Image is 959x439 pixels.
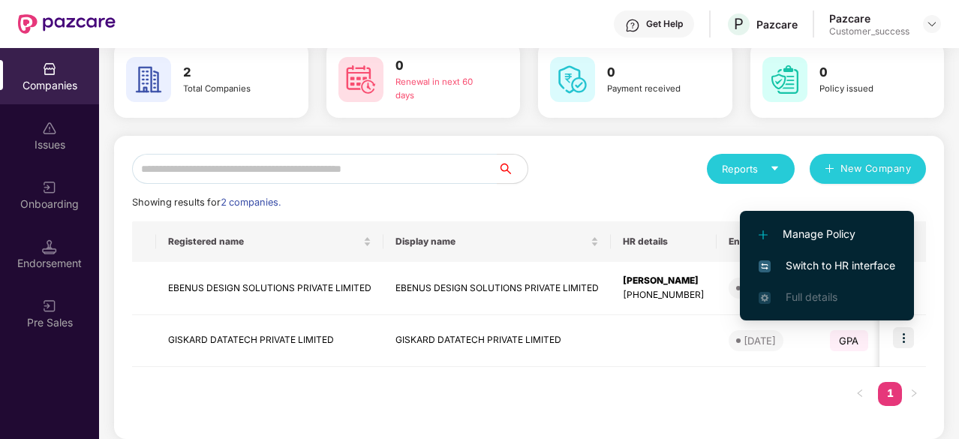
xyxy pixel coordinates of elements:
[756,17,798,32] div: Pazcare
[156,315,383,367] td: GISKARD DATATECH PRIVATE LIMITED
[383,221,611,262] th: Display name
[830,330,868,351] span: GPA
[786,290,837,303] span: Full details
[810,154,926,184] button: plusNew Company
[744,333,776,348] div: [DATE]
[840,161,912,176] span: New Company
[183,63,277,83] h3: 2
[848,382,872,406] li: Previous Page
[878,382,902,404] a: 1
[759,292,771,304] img: svg+xml;base64,PHN2ZyB4bWxucz0iaHR0cDovL3d3dy53My5vcmcvMjAwMC9zdmciIHdpZHRoPSIxNi4zNjMiIGhlaWdodD...
[623,274,705,288] div: [PERSON_NAME]
[338,57,383,102] img: svg+xml;base64,PHN2ZyB4bWxucz0iaHR0cDovL3d3dy53My5vcmcvMjAwMC9zdmciIHdpZHRoPSI2MCIgaGVpZ2h0PSI2MC...
[819,83,913,96] div: Policy issued
[829,26,909,38] div: Customer_success
[383,315,611,367] td: GISKARD DATATECH PRIVATE LIMITED
[168,236,360,248] span: Registered name
[762,57,807,102] img: svg+xml;base64,PHN2ZyB4bWxucz0iaHR0cDovL3d3dy53My5vcmcvMjAwMC9zdmciIHdpZHRoPSI2MCIgaGVpZ2h0PSI2MC...
[909,389,918,398] span: right
[395,76,489,103] div: Renewal in next 60 days
[156,262,383,315] td: EBENUS DESIGN SOLUTIONS PRIVATE LIMITED
[878,382,902,406] li: 1
[221,197,281,208] span: 2 companies.
[855,389,864,398] span: left
[759,260,771,272] img: svg+xml;base64,PHN2ZyB4bWxucz0iaHR0cDovL3d3dy53My5vcmcvMjAwMC9zdmciIHdpZHRoPSIxNiIgaGVpZ2h0PSIxNi...
[395,236,588,248] span: Display name
[42,121,57,136] img: svg+xml;base64,PHN2ZyBpZD0iSXNzdWVzX2Rpc2FibGVkIiB4bWxucz0iaHR0cDovL3d3dy53My5vcmcvMjAwMC9zdmciIH...
[42,180,57,195] img: svg+xml;base64,PHN2ZyB3aWR0aD0iMjAiIGhlaWdodD0iMjAiIHZpZXdCb3g9IjAgMCAyMCAyMCIgZmlsbD0ibm9uZSIgeG...
[126,57,171,102] img: svg+xml;base64,PHN2ZyB4bWxucz0iaHR0cDovL3d3dy53My5vcmcvMjAwMC9zdmciIHdpZHRoPSI2MCIgaGVpZ2h0PSI2MC...
[646,18,683,30] div: Get Help
[132,197,281,208] span: Showing results for
[926,18,938,30] img: svg+xml;base64,PHN2ZyBpZD0iRHJvcGRvd24tMzJ4MzIiIHhtbG5zPSJodHRwOi8vd3d3LnczLm9yZy8yMDAwL3N2ZyIgd2...
[770,164,780,173] span: caret-down
[759,257,895,274] span: Switch to HR interface
[42,239,57,254] img: svg+xml;base64,PHN2ZyB3aWR0aD0iMTQuNSIgaGVpZ2h0PSIxNC41IiB2aWV3Qm94PSIwIDAgMTYgMTYiIGZpbGw9Im5vbm...
[550,57,595,102] img: svg+xml;base64,PHN2ZyB4bWxucz0iaHR0cDovL3d3dy53My5vcmcvMjAwMC9zdmciIHdpZHRoPSI2MCIgaGVpZ2h0PSI2MC...
[42,62,57,77] img: svg+xml;base64,PHN2ZyBpZD0iQ29tcGFuaWVzIiB4bWxucz0iaHR0cDovL3d3dy53My5vcmcvMjAwMC9zdmciIHdpZHRoPS...
[722,161,780,176] div: Reports
[497,154,528,184] button: search
[395,56,489,76] h3: 0
[42,299,57,314] img: svg+xml;base64,PHN2ZyB3aWR0aD0iMjAiIGhlaWdodD0iMjAiIHZpZXdCb3g9IjAgMCAyMCAyMCIgZmlsbD0ibm9uZSIgeG...
[902,382,926,406] button: right
[893,327,914,348] img: icon
[734,15,744,33] span: P
[848,382,872,406] button: left
[625,18,640,33] img: svg+xml;base64,PHN2ZyBpZD0iSGVscC0zMngzMiIgeG1sbnM9Imh0dHA6Ly93d3cudzMub3JnLzIwMDAvc3ZnIiB3aWR0aD...
[607,63,701,83] h3: 0
[607,83,701,96] div: Payment received
[497,163,528,175] span: search
[759,230,768,239] img: svg+xml;base64,PHN2ZyB4bWxucz0iaHR0cDovL3d3dy53My5vcmcvMjAwMC9zdmciIHdpZHRoPSIxMi4yMDEiIGhlaWdodD...
[759,226,895,242] span: Manage Policy
[623,288,705,302] div: [PHONE_NUMBER]
[902,382,926,406] li: Next Page
[829,11,909,26] div: Pazcare
[18,14,116,34] img: New Pazcare Logo
[825,164,834,176] span: plus
[156,221,383,262] th: Registered name
[819,63,913,83] h3: 0
[383,262,611,315] td: EBENUS DESIGN SOLUTIONS PRIVATE LIMITED
[183,83,277,96] div: Total Companies
[611,221,717,262] th: HR details
[729,236,794,248] span: Endorsements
